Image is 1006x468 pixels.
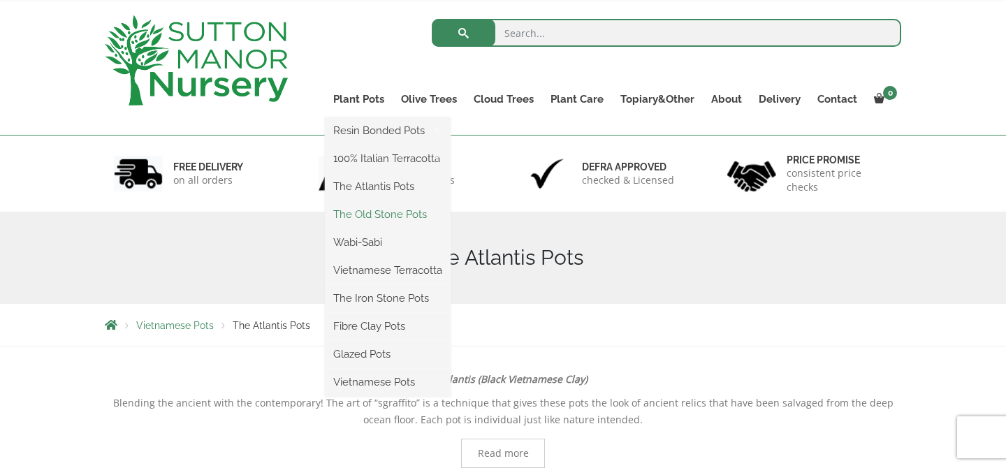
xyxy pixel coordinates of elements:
input: Search... [432,19,902,47]
h1: The Atlantis Pots [105,245,901,270]
p: Blending the ancient with the contemporary! The art of “sgraffito” is a technique that gives thes... [105,395,901,428]
h6: Defra approved [582,161,674,173]
span: The Atlantis Pots [233,320,310,331]
a: Vietnamese Pots [136,320,214,331]
a: Contact [809,89,866,109]
h6: Price promise [787,154,893,166]
a: The Old Stone Pots [325,204,451,225]
a: Vietnamese Terracotta [325,260,451,281]
a: The Iron Stone Pots [325,288,451,309]
a: Plant Pots [325,89,393,109]
a: Fibre Clay Pots [325,316,451,337]
a: Plant Care [542,89,612,109]
a: The Atlantis Pots [325,176,451,197]
a: Resin Bonded Pots [325,120,451,141]
a: Vietnamese Pots [325,372,451,393]
a: Glazed Pots [325,344,451,365]
a: 0 [866,89,901,109]
img: 4.jpg [727,152,776,195]
a: Wabi-Sabi [325,232,451,253]
p: checked & Licensed [582,173,674,187]
img: 3.jpg [523,156,571,191]
a: Cloud Trees [465,89,542,109]
span: 0 [883,86,897,100]
a: Olive Trees [393,89,465,109]
p: consistent price checks [787,166,893,194]
h6: FREE DELIVERY [173,161,243,173]
a: Topiary&Other [612,89,703,109]
img: 1.jpg [114,156,163,191]
a: 100% Italian Terracotta [325,148,451,169]
a: Delivery [750,89,809,109]
img: 2.jpg [319,156,367,191]
strong: The Atlantis (Black Vietnamese Clay) [419,372,588,386]
img: logo [105,15,288,105]
a: About [703,89,750,109]
span: Read more [478,448,529,458]
nav: Breadcrumbs [105,319,901,330]
p: on all orders [173,173,243,187]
